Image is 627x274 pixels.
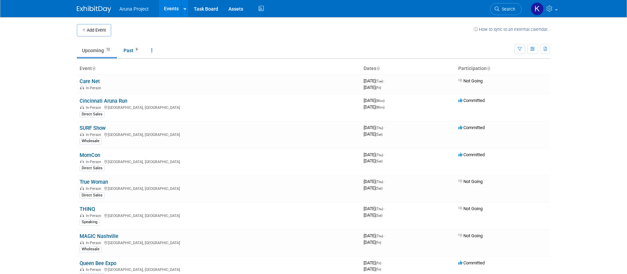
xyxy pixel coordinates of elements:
[384,179,385,184] span: -
[80,111,105,117] div: Direct Sales
[384,233,385,238] span: -
[376,105,385,109] span: (Mon)
[458,152,485,157] span: Committed
[86,214,103,218] span: In-Person
[376,133,382,136] span: (Sat)
[384,152,385,157] span: -
[80,165,105,171] div: Direct Sales
[86,86,103,90] span: In-Person
[384,125,385,130] span: -
[364,152,385,157] span: [DATE]
[458,179,483,184] span: Not Going
[80,240,358,245] div: [GEOGRAPHIC_DATA], [GEOGRAPHIC_DATA]
[77,63,361,75] th: Event
[80,219,99,225] div: Speaking
[80,104,358,110] div: [GEOGRAPHIC_DATA], [GEOGRAPHIC_DATA]
[458,78,483,83] span: Not Going
[376,86,381,90] span: (Fri)
[384,78,385,83] span: -
[77,44,117,57] a: Upcoming12
[80,213,358,218] div: [GEOGRAPHIC_DATA], [GEOGRAPHIC_DATA]
[86,241,103,245] span: In-Person
[490,3,522,15] a: Search
[80,105,84,109] img: In-Person Event
[80,214,84,217] img: In-Person Event
[80,138,102,144] div: Wholesale
[376,159,382,163] span: (Sat)
[376,153,383,157] span: (Thu)
[361,63,456,75] th: Dates
[92,66,95,71] a: Sort by Event Name
[86,160,103,164] span: In-Person
[364,132,382,137] span: [DATE]
[80,233,118,239] a: MAGIC Nashville
[376,79,383,83] span: (Tue)
[499,7,515,12] span: Search
[364,266,381,272] span: [DATE]
[458,206,483,211] span: Not Going
[384,206,385,211] span: -
[458,98,485,103] span: Committed
[80,86,84,89] img: In-Person Event
[80,98,127,104] a: Cincinnati Aruna Run
[376,241,381,244] span: (Fri)
[531,2,544,15] img: Kristal Miller
[119,6,149,12] span: Aruna Project
[376,180,383,184] span: (Thu)
[458,125,485,130] span: Committed
[80,260,116,266] a: Queen Bee Expo
[376,207,383,211] span: (Thu)
[80,192,105,198] div: Direct Sales
[80,246,102,252] div: Wholesale
[80,241,84,244] img: In-Person Event
[80,266,358,272] div: [GEOGRAPHIC_DATA], [GEOGRAPHIC_DATA]
[80,160,84,163] img: In-Person Event
[386,98,387,103] span: -
[458,233,483,238] span: Not Going
[80,125,106,131] a: SURF Show
[376,214,382,217] span: (Sat)
[376,99,385,103] span: (Mon)
[458,260,485,265] span: Committed
[364,158,382,163] span: [DATE]
[364,260,383,265] span: [DATE]
[376,126,383,130] span: (Thu)
[86,186,103,191] span: In-Person
[474,27,550,32] a: How to sync to an external calendar...
[364,206,385,211] span: [DATE]
[364,125,385,130] span: [DATE]
[376,261,381,265] span: (Fri)
[86,133,103,137] span: In-Person
[364,78,385,83] span: [DATE]
[80,185,358,191] div: [GEOGRAPHIC_DATA], [GEOGRAPHIC_DATA]
[376,66,380,71] a: Sort by Start Date
[376,267,381,271] span: (Fri)
[80,132,358,137] div: [GEOGRAPHIC_DATA], [GEOGRAPHIC_DATA]
[364,185,382,191] span: [DATE]
[487,66,490,71] a: Sort by Participation Type
[80,159,358,164] div: [GEOGRAPHIC_DATA], [GEOGRAPHIC_DATA]
[80,206,95,212] a: THINQ
[364,85,381,90] span: [DATE]
[77,24,111,36] button: Add Event
[364,213,382,218] span: [DATE]
[376,186,382,190] span: (Sat)
[86,105,103,110] span: In-Person
[80,179,108,185] a: True Woman
[118,44,145,57] a: Past9
[382,260,383,265] span: -
[364,179,385,184] span: [DATE]
[364,233,385,238] span: [DATE]
[104,47,112,52] span: 12
[364,104,385,110] span: [DATE]
[77,6,111,13] img: ExhibitDay
[80,186,84,190] img: In-Person Event
[80,267,84,271] img: In-Person Event
[80,133,84,136] img: In-Person Event
[364,240,381,245] span: [DATE]
[86,267,103,272] span: In-Person
[364,98,387,103] span: [DATE]
[376,234,383,238] span: (Thu)
[456,63,550,75] th: Participation
[80,152,100,158] a: MomCon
